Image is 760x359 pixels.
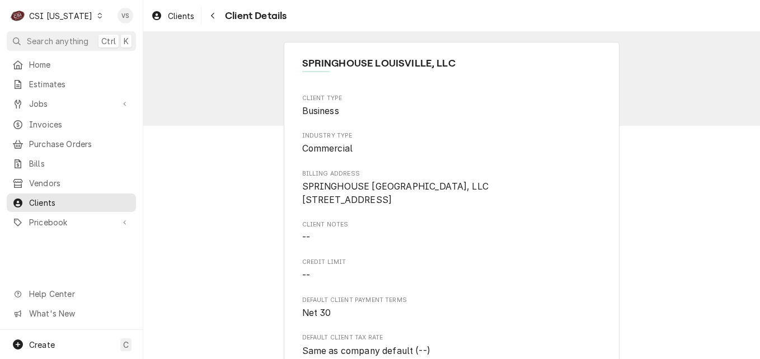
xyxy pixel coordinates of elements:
span: Billing Address [302,180,602,206]
span: Invoices [29,119,130,130]
div: Default Client Tax Rate [302,333,602,357]
span: Business [302,106,339,116]
div: Default Client Payment Terms [302,296,602,320]
span: Bills [29,158,130,169]
span: What's New [29,308,129,319]
span: Default Client Payment Terms [302,296,602,305]
span: Vendors [29,177,130,189]
span: Purchase Orders [29,138,130,150]
span: Billing Address [302,169,602,178]
span: Clients [29,197,130,209]
span: Client Details [222,8,287,23]
span: Client Notes [302,220,602,229]
a: Purchase Orders [7,135,136,153]
span: Ctrl [101,35,116,47]
div: CSI [US_STATE] [29,10,92,22]
span: Create [29,340,55,349]
a: Clients [147,7,199,25]
div: C [10,8,26,23]
a: Clients [7,193,136,212]
span: Credit Limit [302,269,602,282]
span: Industry Type [302,131,602,140]
a: Go to What's New [7,304,136,323]
span: Credit Limit [302,258,602,267]
button: Search anythingCtrlK [7,31,136,51]
div: Vicky Stuesse's Avatar [118,8,133,23]
span: K [124,35,129,47]
div: CSI Kentucky's Avatar [10,8,26,23]
div: Client Notes [302,220,602,244]
span: Help Center [29,288,129,300]
div: Client Information [302,56,602,80]
a: Go to Jobs [7,95,136,113]
span: Default Client Tax Rate [302,333,602,342]
span: Default Client Tax Rate [302,344,602,358]
span: -- [302,232,310,243]
span: Default Client Payment Terms [302,306,602,320]
a: Invoices [7,115,136,134]
span: Same as company default (--) [302,346,430,356]
div: Client Type [302,94,602,118]
span: SPRINGHOUSE [GEOGRAPHIC_DATA], LLC [STREET_ADDRESS] [302,181,489,205]
a: Estimates [7,75,136,93]
span: Client Type [302,94,602,103]
div: VS [118,8,133,23]
span: Clients [168,10,194,22]
button: Navigate back [204,7,222,25]
span: Home [29,59,130,70]
div: Industry Type [302,131,602,155]
a: Go to Help Center [7,285,136,303]
span: Client Notes [302,231,602,244]
div: Credit Limit [302,258,602,282]
a: Home [7,55,136,74]
span: Jobs [29,98,114,110]
span: Pricebook [29,216,114,228]
span: Net 30 [302,308,331,318]
span: Estimates [29,78,130,90]
a: Go to Pricebook [7,213,136,232]
span: C [123,339,129,351]
span: -- [302,270,310,281]
span: Name [302,56,602,71]
span: Commercial [302,143,353,154]
div: Billing Address [302,169,602,207]
span: Search anything [27,35,88,47]
span: Client Type [302,105,602,118]
a: Vendors [7,174,136,192]
a: Bills [7,154,136,173]
span: Industry Type [302,142,602,155]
